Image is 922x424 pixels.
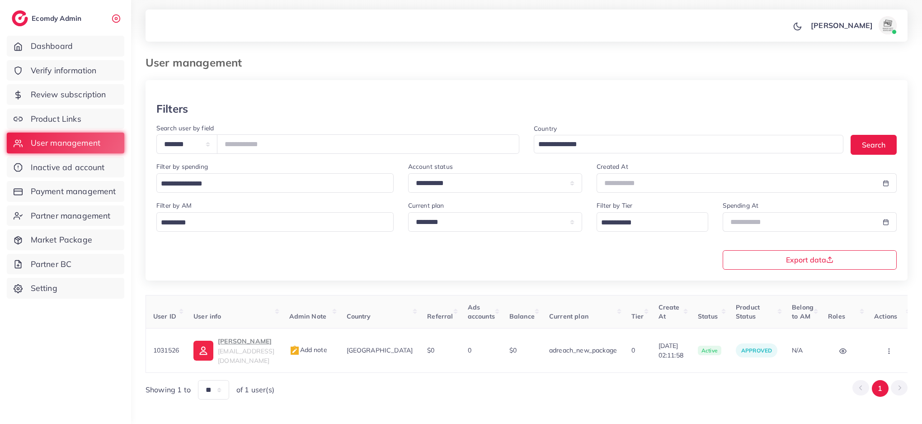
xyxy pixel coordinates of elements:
[535,138,832,152] input: Search for option
[598,216,696,230] input: Search for option
[631,312,644,320] span: Tier
[7,36,124,57] a: Dashboard
[7,133,124,153] a: User management
[31,40,73,52] span: Dashboard
[156,212,394,232] div: Search for option
[427,346,434,354] span: $0
[218,336,274,347] p: [PERSON_NAME]
[852,380,908,397] ul: Pagination
[31,65,97,76] span: Verify information
[597,162,628,171] label: Created At
[597,212,708,232] div: Search for option
[7,109,124,129] a: Product Links
[193,336,274,365] a: [PERSON_NAME][EMAIL_ADDRESS][DOMAIN_NAME]
[786,256,833,263] span: Export data
[31,113,81,125] span: Product Links
[534,124,557,133] label: Country
[468,303,495,320] span: Ads accounts
[31,210,111,222] span: Partner management
[549,312,588,320] span: Current plan
[427,312,453,320] span: Referral
[158,177,382,191] input: Search for option
[193,341,213,361] img: ic-user-info.36bf1079.svg
[218,347,274,364] span: [EMAIL_ADDRESS][DOMAIN_NAME]
[158,216,382,230] input: Search for option
[408,201,444,210] label: Current plan
[7,181,124,202] a: Payment management
[347,346,413,354] span: [GEOGRAPHIC_DATA]
[289,312,327,320] span: Admin Note
[7,254,124,275] a: Partner BC
[509,346,517,354] span: $0
[146,56,249,69] h3: User management
[12,10,28,26] img: logo
[153,346,179,354] span: 1031526
[408,162,453,171] label: Account status
[7,60,124,81] a: Verify information
[289,346,327,354] span: Add note
[698,312,718,320] span: Status
[811,20,873,31] p: [PERSON_NAME]
[156,201,192,210] label: Filter by AM
[851,135,897,154] button: Search
[741,347,772,354] span: approved
[659,341,683,360] span: [DATE] 02:11:58
[31,162,105,173] span: Inactive ad account
[468,346,471,354] span: 0
[698,346,721,356] span: active
[597,201,632,210] label: Filter by Tier
[156,124,214,133] label: Search user by field
[7,84,124,105] a: Review subscription
[236,385,274,395] span: of 1 user(s)
[146,385,191,395] span: Showing 1 to
[193,312,221,320] span: User info
[509,312,535,320] span: Balance
[659,303,680,320] span: Create At
[874,312,897,320] span: Actions
[12,10,84,26] a: logoEcomdy Admin
[723,201,759,210] label: Spending At
[736,303,760,320] span: Product Status
[31,89,106,100] span: Review subscription
[31,282,57,294] span: Setting
[549,346,617,354] span: adreach_new_package
[31,137,100,149] span: User management
[879,16,897,34] img: avatar
[872,380,889,397] button: Go to page 1
[534,135,843,153] div: Search for option
[31,258,72,270] span: Partner BC
[828,312,845,320] span: Roles
[7,278,124,299] a: Setting
[631,346,635,354] span: 0
[32,14,84,23] h2: Ecomdy Admin
[7,205,124,226] a: Partner management
[289,345,300,356] img: admin_note.cdd0b510.svg
[723,250,897,270] button: Export data
[31,234,92,246] span: Market Package
[792,346,803,354] span: N/A
[7,157,124,178] a: Inactive ad account
[347,312,371,320] span: Country
[153,312,176,320] span: User ID
[806,16,900,34] a: [PERSON_NAME]avatar
[156,173,394,193] div: Search for option
[792,303,814,320] span: Belong to AM
[156,162,208,171] label: Filter by spending
[31,186,116,197] span: Payment management
[7,229,124,250] a: Market Package
[156,102,188,115] h3: Filters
